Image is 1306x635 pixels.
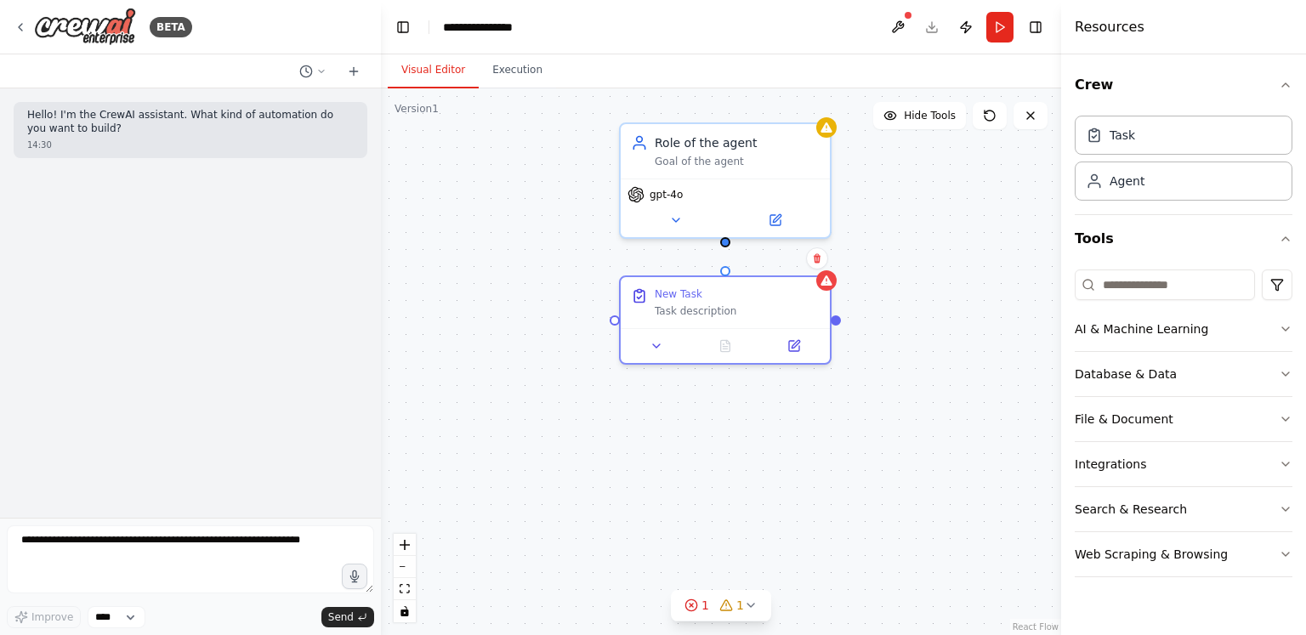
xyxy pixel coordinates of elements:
button: Hide right sidebar [1024,15,1048,39]
span: 1 [736,597,744,614]
nav: breadcrumb [443,19,513,36]
h4: Resources [1075,17,1144,37]
button: Tools [1075,215,1292,263]
button: zoom in [394,534,416,556]
span: gpt-4o [650,188,683,201]
button: Execution [479,53,556,88]
div: Role of the agentGoal of the agentgpt-4o [619,122,832,239]
button: Switch to previous chat [292,61,333,82]
div: Goal of the agent [655,155,820,168]
button: Delete node [806,247,828,269]
button: Hide Tools [873,102,966,129]
div: Version 1 [395,102,439,116]
button: Open in side panel [764,336,823,356]
button: Open in side panel [727,210,823,230]
button: File & Document [1075,397,1292,441]
div: Agent [1110,173,1144,190]
span: Hide Tools [904,109,956,122]
button: Send [321,607,374,627]
div: New Task [655,287,702,301]
p: Hello! I'm the CrewAI assistant. What kind of automation do you want to build? [27,109,354,135]
button: fit view [394,578,416,600]
div: BETA [150,17,192,37]
button: Integrations [1075,442,1292,486]
div: Crew [1075,109,1292,214]
button: Start a new chat [340,61,367,82]
button: 11 [671,590,771,621]
div: New TaskTask description [619,275,832,365]
button: Web Scraping & Browsing [1075,532,1292,576]
div: Task [1110,127,1135,144]
div: 14:30 [27,139,354,151]
button: Database & Data [1075,352,1292,396]
a: React Flow attribution [1013,622,1059,632]
span: Improve [31,610,73,624]
span: 1 [701,597,709,614]
button: No output available [690,336,762,356]
div: Tools [1075,263,1292,591]
button: Click to speak your automation idea [342,564,367,589]
button: Visual Editor [388,53,479,88]
div: Role of the agent [655,134,820,151]
button: Search & Research [1075,487,1292,531]
button: Crew [1075,61,1292,109]
button: zoom out [394,556,416,578]
img: Logo [34,8,136,46]
div: React Flow controls [394,534,416,622]
span: Send [328,610,354,624]
button: Hide left sidebar [391,15,415,39]
button: AI & Machine Learning [1075,307,1292,351]
div: Task description [655,304,820,318]
button: toggle interactivity [394,600,416,622]
button: Improve [7,606,81,628]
